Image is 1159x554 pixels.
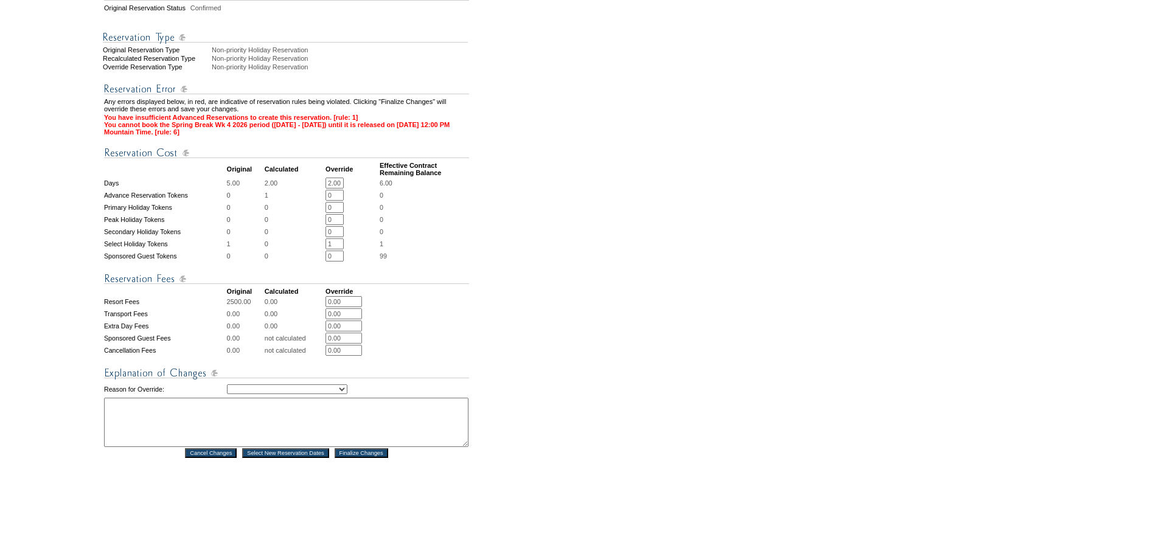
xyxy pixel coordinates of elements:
[227,214,263,225] td: 0
[265,214,324,225] td: 0
[227,333,263,344] td: 0.00
[212,55,470,62] div: Non-priority Holiday Reservation
[104,333,226,344] td: Sponsored Guest Fees
[227,308,263,319] td: 0.00
[325,162,378,176] td: Override
[227,238,263,249] td: 1
[265,320,324,331] td: 0.00
[185,448,237,458] input: Cancel Changes
[227,162,263,176] td: Original
[265,296,324,307] td: 0.00
[104,345,226,356] td: Cancellation Fees
[103,46,211,54] div: Original Reservation Type
[104,114,469,136] td: You have insufficient Advanced Reservations to create this reservation. [rule: 1] You cannot book...
[227,226,263,237] td: 0
[104,251,226,261] td: Sponsored Guest Tokens
[265,333,324,344] td: not calculated
[104,296,226,307] td: Resort Fees
[103,30,468,45] img: Reservation Type
[380,240,383,248] span: 1
[104,202,226,213] td: Primary Holiday Tokens
[104,382,226,396] td: Reason for Override:
[380,228,383,235] span: 0
[380,216,383,223] span: 0
[380,192,383,199] span: 0
[265,251,324,261] td: 0
[227,202,263,213] td: 0
[265,178,324,189] td: 2.00
[265,308,324,319] td: 0.00
[104,98,469,113] td: Any errors displayed below, in red, are indicative of reservation rules being violated. Clicking ...
[380,179,392,187] span: 6.00
[104,320,226,331] td: Extra Day Fees
[104,214,226,225] td: Peak Holiday Tokens
[104,145,469,161] img: Reservation Cost
[103,63,211,71] div: Override Reservation Type
[104,226,226,237] td: Secondary Holiday Tokens
[104,365,469,381] img: Explanation of Changes
[265,238,324,249] td: 0
[265,288,324,295] td: Calculated
[104,271,469,286] img: Reservation Fees
[212,46,470,54] div: Non-priority Holiday Reservation
[227,178,263,189] td: 5.00
[227,320,263,331] td: 0.00
[265,162,324,176] td: Calculated
[104,190,226,201] td: Advance Reservation Tokens
[227,345,263,356] td: 0.00
[265,345,324,356] td: not calculated
[104,308,226,319] td: Transport Fees
[104,4,189,12] td: Original Reservation Status
[227,251,263,261] td: 0
[335,448,388,458] input: Finalize Changes
[227,296,263,307] td: 2500.00
[265,226,324,237] td: 0
[104,238,226,249] td: Select Holiday Tokens
[380,252,387,260] span: 99
[227,190,263,201] td: 0
[325,288,378,295] td: Override
[227,288,263,295] td: Original
[265,202,324,213] td: 0
[104,178,226,189] td: Days
[190,4,469,12] td: Confirmed
[380,204,383,211] span: 0
[104,81,469,97] img: Reservation Errors
[265,190,324,201] td: 1
[212,63,470,71] div: Non-priority Holiday Reservation
[103,55,211,62] div: Recalculated Reservation Type
[380,162,469,176] td: Effective Contract Remaining Balance
[242,448,329,458] input: Select New Reservation Dates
